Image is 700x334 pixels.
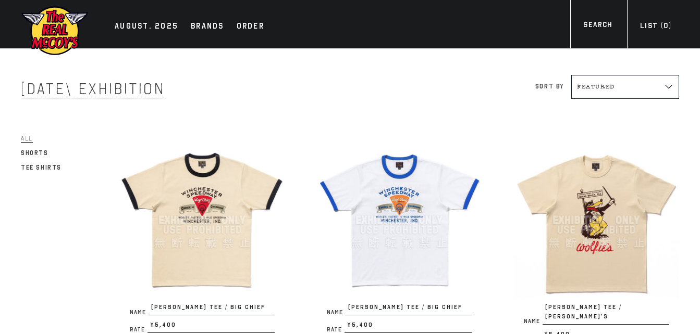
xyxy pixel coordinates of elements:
div: Search [583,19,612,33]
a: Order [231,20,269,34]
span: Name [327,310,346,315]
span: Name [524,318,543,324]
span: [PERSON_NAME] TEE / BIG CHIEF [346,303,472,315]
span: ¥5,400 [148,320,275,333]
span: ¥5,400 [345,320,472,333]
span: Tee Shirts [21,164,62,171]
span: Shorts [21,149,48,157]
div: Order [237,20,264,34]
span: Name [130,310,149,315]
div: AUGUST. 2025 [115,20,178,34]
span: [DATE] Exhibition [21,80,165,98]
a: List (0) [627,20,684,34]
img: JOE MCCOY TEE / WOLFIE’S [513,137,679,303]
span: Rate [130,327,148,332]
a: Search [570,19,625,33]
span: Rate [327,327,345,332]
img: JOE MCCOY TEE / BIG CHIEF [119,137,285,303]
span: [PERSON_NAME] TEE / BIG CHIEF [149,303,275,315]
div: List ( ) [640,20,671,34]
a: Tee Shirts [21,161,62,174]
a: AUGUST. 2025 [109,20,183,34]
img: mccoys-exhibition [21,5,89,56]
span: [PERSON_NAME] TEE / [PERSON_NAME]’S [543,303,669,324]
div: Brands [191,20,224,34]
label: Sort by [535,83,564,90]
span: 0 [664,21,668,30]
img: JOE MCCOY TEE / BIG CHIEF [316,137,482,303]
a: Shorts [21,147,48,159]
a: All [21,132,33,145]
span: All [21,135,33,143]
